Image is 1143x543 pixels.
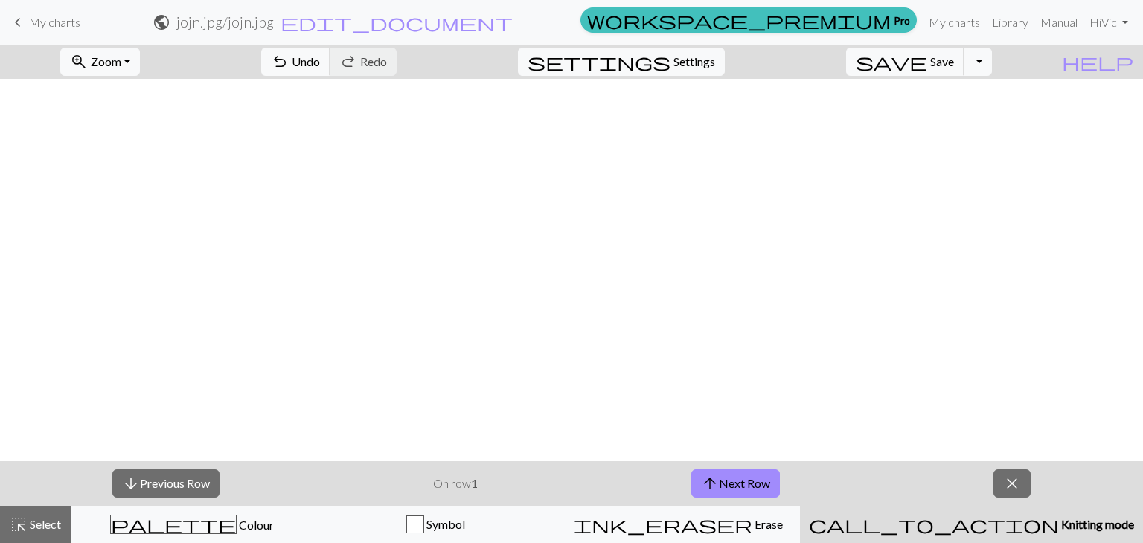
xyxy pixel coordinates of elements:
[122,473,140,494] span: arrow_downward
[60,48,140,76] button: Zoom
[433,475,478,492] p: On row
[1003,473,1021,494] span: close
[292,54,320,68] span: Undo
[1034,7,1083,37] a: Manual
[580,7,917,33] a: Pro
[809,514,1059,535] span: call_to_action
[673,53,715,71] span: Settings
[10,514,28,535] span: highlight_alt
[701,473,719,494] span: arrow_upward
[800,506,1143,543] button: Knitting mode
[70,51,88,72] span: zoom_in
[856,51,927,72] span: save
[237,518,274,532] span: Colour
[528,51,670,72] span: settings
[1059,517,1134,531] span: Knitting mode
[111,514,236,535] span: palette
[923,7,986,37] a: My charts
[518,48,725,76] button: SettingsSettings
[28,517,61,531] span: Select
[91,54,121,68] span: Zoom
[9,12,27,33] span: keyboard_arrow_left
[471,476,478,490] strong: 1
[71,506,314,543] button: Colour
[314,506,557,543] button: Symbol
[986,7,1034,37] a: Library
[930,54,954,68] span: Save
[271,51,289,72] span: undo
[587,10,891,30] span: workspace_premium
[112,469,220,498] button: Previous Row
[574,514,752,535] span: ink_eraser
[261,48,330,76] button: Undo
[846,48,964,76] button: Save
[153,12,170,33] span: public
[1083,7,1134,37] a: HiVic
[528,53,670,71] i: Settings
[691,469,780,498] button: Next Row
[424,517,465,531] span: Symbol
[281,12,513,33] span: edit_document
[9,10,80,35] a: My charts
[1062,51,1133,72] span: help
[752,517,783,531] span: Erase
[176,13,274,30] h2: jojn.jpg / jojn.jpg
[29,15,80,29] span: My charts
[557,506,800,543] button: Erase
